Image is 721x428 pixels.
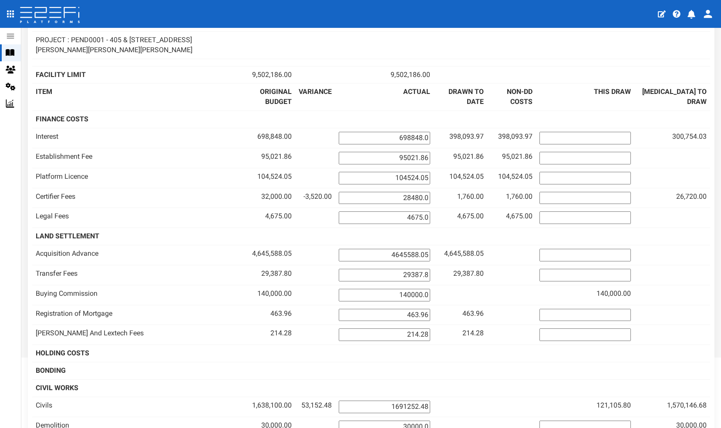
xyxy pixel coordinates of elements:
[32,285,239,305] td: Buying Commission
[261,269,292,278] span: 29,387.80
[270,329,292,337] span: 214.28
[36,349,89,357] b: HOLDING COSTS
[596,289,631,298] span: 140,000.00
[261,152,292,160] span: 95,021.86
[444,249,484,257] span: 4,645,588.05
[252,249,292,257] span: 4,645,588.05
[391,70,430,79] span: 9,502,186.00
[36,232,99,240] b: LAND SETTLEMENT
[303,192,332,201] span: -3,520.00
[32,245,239,265] td: Acquisition Advance
[506,192,532,201] span: 1,760.00
[257,172,292,181] span: 104,524.05
[261,192,292,201] span: 32,000.00
[506,212,532,220] span: 4,675.00
[32,265,239,285] td: Transfer Fees
[32,305,239,325] td: Registration of Mortgage
[252,70,292,79] span: 9,502,186.00
[594,87,631,96] b: THIS DRAW
[257,132,292,140] span: 698,848.00
[36,70,86,79] b: FACILITY LIMIT
[449,132,484,140] span: 398,093.97
[667,401,707,409] span: 1,570,146.68
[252,401,292,409] span: 1,638,100.00
[32,168,239,188] td: Platform Licence
[257,289,292,298] span: 140,000.00
[462,329,484,337] span: 214.28
[36,366,66,374] b: BONDING
[672,132,707,140] span: 300,754.03
[36,384,78,392] b: CIVIL WORKS
[301,401,332,409] span: 53,152.48
[502,152,532,160] span: 95,021.86
[32,31,239,59] td: PROJECT : PEND0001 - 405 & [STREET_ADDRESS][PERSON_NAME][PERSON_NAME][PERSON_NAME]
[449,172,484,181] span: 104,524.05
[403,87,430,96] b: ACTUAL
[498,132,532,140] span: 398,093.97
[507,87,532,106] b: NON-DD COSTS
[260,87,292,106] b: ORIGINAL BUDGET
[36,115,88,123] b: FINANCE COSTS
[32,208,239,228] td: Legal Fees
[448,87,484,106] b: DRAWN TO DATE
[32,325,239,345] td: [PERSON_NAME] And Lextech Fees
[32,188,239,208] td: Certifier Fees
[270,309,292,318] span: 463.96
[265,212,292,220] span: 4,675.00
[457,192,484,201] span: 1,760.00
[32,128,239,148] td: Interest
[676,192,707,201] span: 26,720.00
[453,269,484,278] span: 29,387.80
[498,172,532,181] span: 104,524.05
[596,401,631,409] span: 121,105.80
[453,152,484,160] span: 95,021.86
[642,87,707,106] b: [MEDICAL_DATA] TO DRAW
[36,87,52,96] b: ITEM
[457,212,484,220] span: 4,675.00
[32,397,239,417] td: Civils
[462,309,484,318] span: 463.96
[299,87,332,96] b: VARIANCE
[32,148,239,168] td: Establishment Fee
